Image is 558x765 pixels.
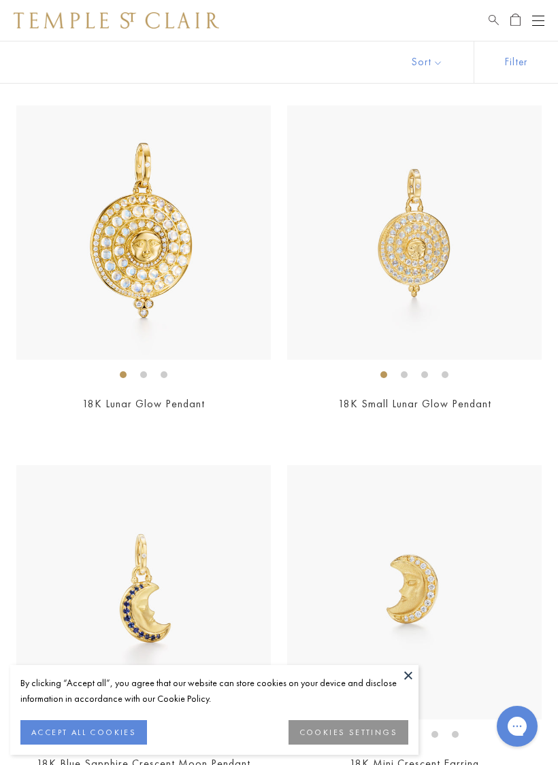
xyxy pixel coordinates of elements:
img: 18K Blue Sapphire Crescent Moon Pendant [16,465,271,719]
img: 18K Small Lunar Glow Pendant [287,105,542,360]
img: E18105-MINICRES [287,465,542,719]
img: Temple St. Clair [14,12,219,29]
button: Show filters [474,41,558,83]
button: COOKIES SETTINGS [289,720,408,745]
img: 18K Lunar Glow Pendant [16,105,271,360]
button: Show sort by [381,41,474,83]
a: 18K Small Lunar Glow Pendant [338,396,491,411]
a: Open Shopping Bag [510,12,521,29]
a: 18K Lunar Glow Pendant [82,396,205,411]
iframe: Gorgias live chat messenger [490,701,544,751]
div: By clicking “Accept all”, you agree that our website can store cookies on your device and disclos... [20,675,408,707]
a: Search [489,12,499,29]
button: Open navigation [532,12,544,29]
button: ACCEPT ALL COOKIES [20,720,147,745]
